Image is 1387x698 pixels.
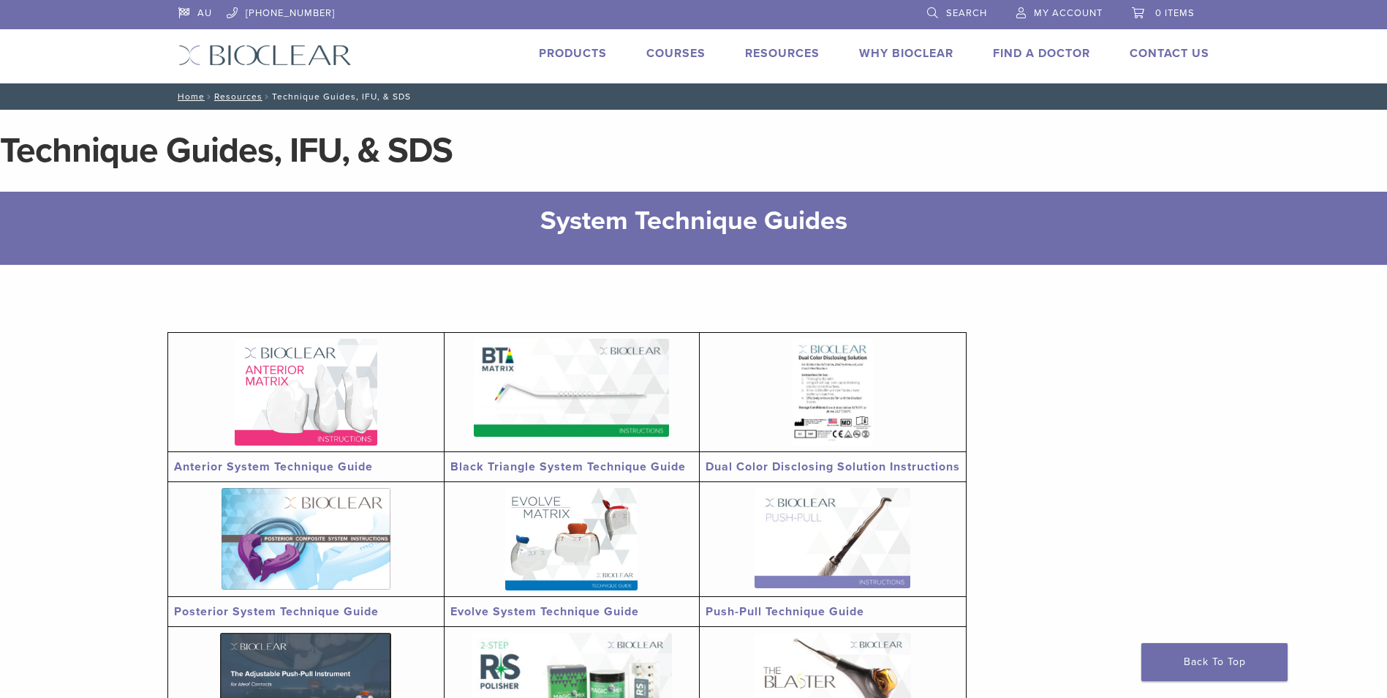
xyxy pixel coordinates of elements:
a: Black Triangle System Technique Guide [450,459,686,474]
a: Anterior System Technique Guide [174,459,373,474]
span: My Account [1034,7,1103,19]
a: Courses [646,46,706,61]
a: Dual Color Disclosing Solution Instructions [706,459,960,474]
span: / [262,93,272,100]
a: Back To Top [1141,643,1288,681]
h2: System Technique Guides [242,203,1145,239]
nav: Technique Guides, IFU, & SDS [167,83,1220,110]
a: Why Bioclear [859,46,953,61]
img: Bioclear [178,45,352,66]
span: / [205,93,214,100]
a: Resources [214,91,262,102]
a: Posterior System Technique Guide [174,604,379,619]
a: Contact Us [1130,46,1209,61]
a: Find A Doctor [993,46,1090,61]
span: 0 items [1155,7,1195,19]
a: Products [539,46,607,61]
a: Home [173,91,205,102]
a: Evolve System Technique Guide [450,604,639,619]
a: Push-Pull Technique Guide [706,604,864,619]
a: Resources [745,46,820,61]
span: Search [946,7,987,19]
